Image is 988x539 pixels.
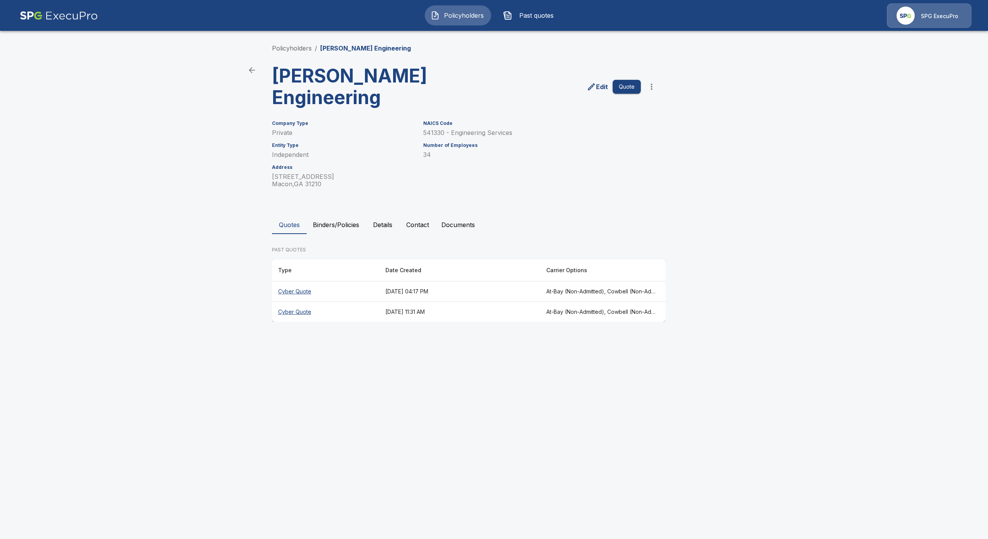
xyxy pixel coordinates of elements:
p: Private [272,129,414,136]
h6: Company Type [272,121,414,126]
p: SPG ExecuPro [921,12,958,20]
button: Details [365,216,400,234]
p: Edit [596,82,608,91]
button: Past quotes IconPast quotes [497,5,564,25]
a: Policyholders [272,44,312,52]
button: more [644,79,659,94]
h6: NAICS Code [423,121,641,126]
th: Date Created [379,259,540,281]
p: [STREET_ADDRESS] Macon , GA 31210 [272,173,414,188]
img: Past quotes Icon [503,11,512,20]
p: PAST QUOTES [272,246,665,253]
img: Policyholders Icon [431,11,440,20]
th: [DATE] 11:31 AM [379,302,540,322]
li: / [315,44,317,53]
a: back [244,62,260,78]
button: Quote [613,80,641,94]
img: AA Logo [20,3,98,28]
button: Policyholders IconPolicyholders [425,5,491,25]
button: Quotes [272,216,307,234]
p: 541330 - Engineering Services [423,129,641,136]
th: Type [272,259,379,281]
th: Carrier Options [540,259,665,281]
button: Documents [435,216,481,234]
p: Independent [272,151,414,158]
p: 34 [423,151,641,158]
th: Cyber Quote [272,281,379,302]
button: Contact [400,216,435,234]
h6: Entity Type [272,143,414,148]
div: policyholder tabs [272,216,716,234]
a: Agency IconSPG ExecuPro [887,3,971,28]
th: [DATE] 04:17 PM [379,281,540,302]
th: At-Bay (Non-Admitted), Cowbell (Non-Admitted), Cowbell (Admitted), Corvus Cyber (Non-Admitted), T... [540,302,665,322]
h6: Address [272,165,414,170]
nav: breadcrumb [272,44,411,53]
span: Past quotes [515,11,558,20]
h6: Number of Employees [423,143,641,148]
a: edit [585,81,610,93]
button: Binders/Policies [307,216,365,234]
img: Agency Icon [897,7,915,25]
span: Policyholders [443,11,485,20]
th: Cyber Quote [272,302,379,322]
table: responsive table [272,259,665,322]
p: [PERSON_NAME] Engineering [320,44,411,53]
h3: [PERSON_NAME] Engineering [272,65,463,108]
th: At-Bay (Non-Admitted), Cowbell (Non-Admitted), Cowbell (Admitted), Corvus Cyber (Non-Admitted), T... [540,281,665,302]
